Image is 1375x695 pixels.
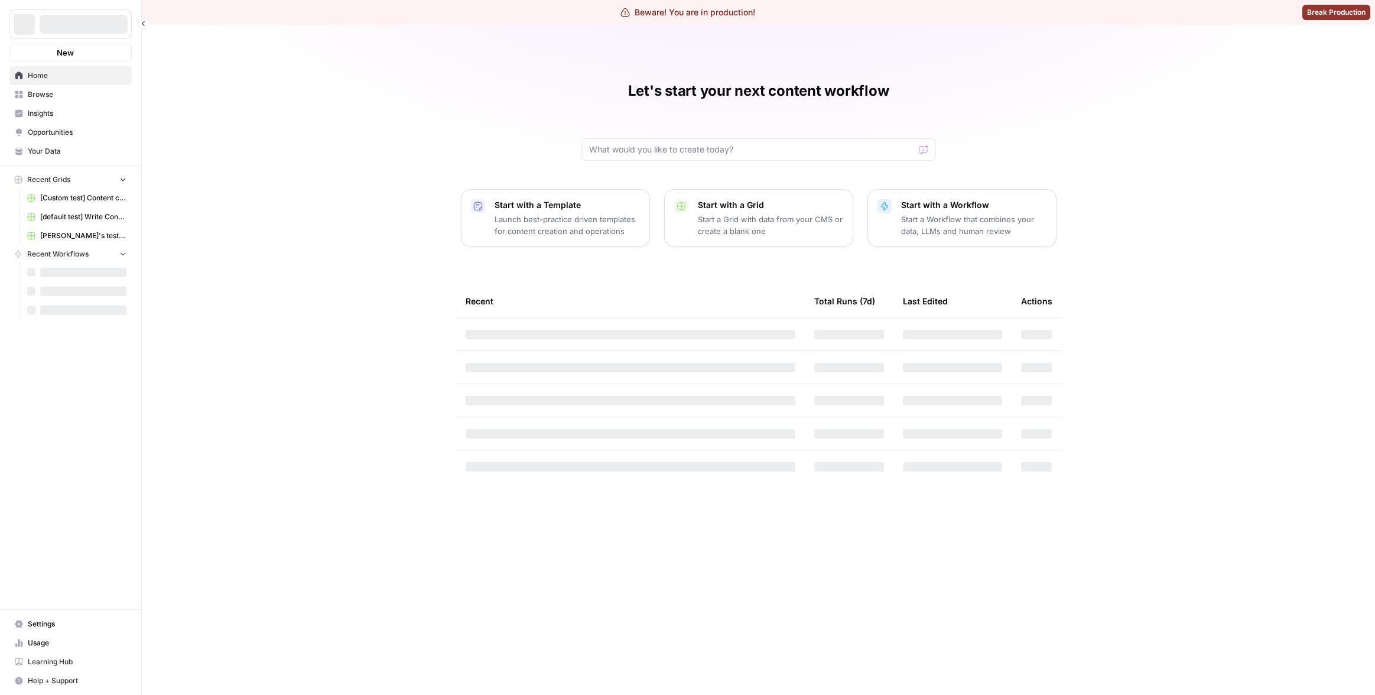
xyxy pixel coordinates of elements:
[57,47,74,59] span: New
[903,285,948,317] div: Last Edited
[28,70,126,81] span: Home
[27,174,70,185] span: Recent Grids
[9,44,132,61] button: New
[40,230,126,241] span: [PERSON_NAME]'s test Grid
[901,199,1046,211] p: Start with a Workflow
[28,657,126,667] span: Learning Hub
[867,189,1057,247] button: Start with a WorkflowStart a Workflow that combines your data, LLMs and human review
[28,146,126,157] span: Your Data
[814,285,875,317] div: Total Runs (7d)
[620,7,755,18] div: Beware! You are in production!
[9,142,132,161] a: Your Data
[9,66,132,85] a: Home
[664,189,853,247] button: Start with a GridStart a Grid with data from your CMS or create a blank one
[1307,7,1366,18] span: Break Production
[9,634,132,652] a: Usage
[28,675,126,686] span: Help + Support
[40,193,126,203] span: [Custom test] Content creation flow
[495,213,640,237] p: Launch best-practice driven templates for content creation and operations
[9,245,132,263] button: Recent Workflows
[589,144,914,155] input: What would you like to create today?
[9,104,132,123] a: Insights
[22,207,132,226] a: [default test] Write Content Briefs
[9,615,132,634] a: Settings
[28,89,126,100] span: Browse
[9,85,132,104] a: Browse
[9,671,132,690] button: Help + Support
[698,213,843,237] p: Start a Grid with data from your CMS or create a blank one
[40,212,126,222] span: [default test] Write Content Briefs
[1021,285,1052,317] div: Actions
[1302,5,1370,20] button: Break Production
[698,199,843,211] p: Start with a Grid
[28,108,126,119] span: Insights
[9,171,132,189] button: Recent Grids
[28,638,126,648] span: Usage
[9,652,132,671] a: Learning Hub
[22,189,132,207] a: [Custom test] Content creation flow
[28,619,126,629] span: Settings
[466,285,795,317] div: Recent
[22,226,132,245] a: [PERSON_NAME]'s test Grid
[27,249,89,259] span: Recent Workflows
[9,123,132,142] a: Opportunities
[901,213,1046,237] p: Start a Workflow that combines your data, LLMs and human review
[461,189,650,247] button: Start with a TemplateLaunch best-practice driven templates for content creation and operations
[28,127,126,138] span: Opportunities
[495,199,640,211] p: Start with a Template
[628,82,889,100] h1: Let's start your next content workflow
